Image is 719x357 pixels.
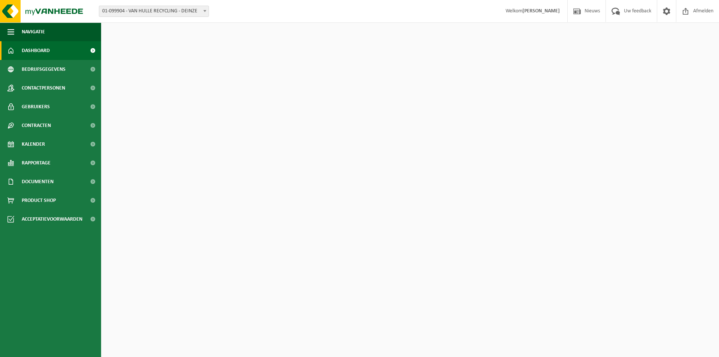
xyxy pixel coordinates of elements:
[22,191,56,210] span: Product Shop
[22,60,66,79] span: Bedrijfsgegevens
[22,135,45,154] span: Kalender
[22,154,51,172] span: Rapportage
[99,6,209,16] span: 01-099904 - VAN HULLE RECYCLING - DEINZE
[22,22,45,41] span: Navigatie
[22,79,65,97] span: Contactpersonen
[22,116,51,135] span: Contracten
[522,8,560,14] strong: [PERSON_NAME]
[22,172,54,191] span: Documenten
[22,97,50,116] span: Gebruikers
[22,41,50,60] span: Dashboard
[99,6,209,17] span: 01-099904 - VAN HULLE RECYCLING - DEINZE
[22,210,82,229] span: Acceptatievoorwaarden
